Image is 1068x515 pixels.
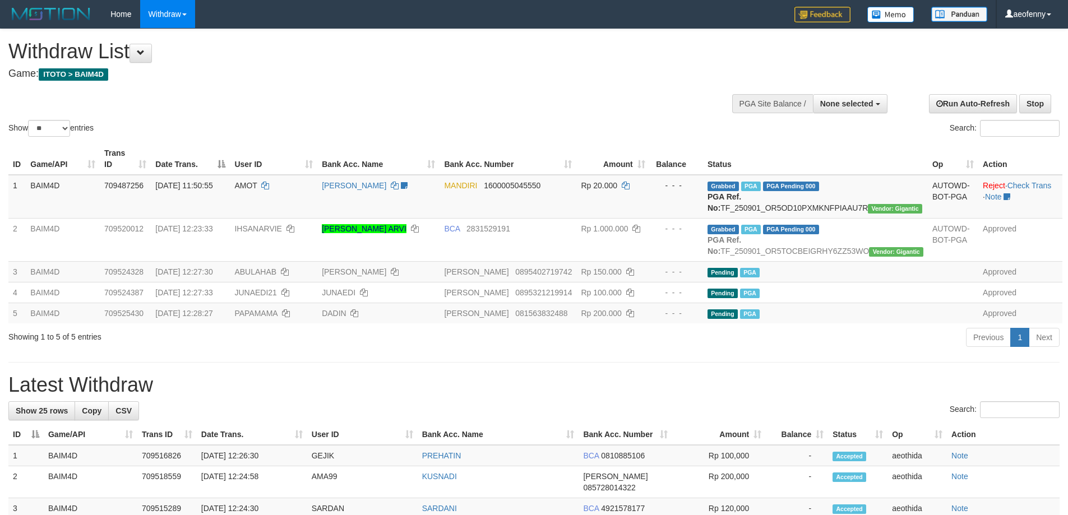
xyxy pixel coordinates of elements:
img: Feedback.jpg [794,7,850,22]
td: 709516826 [137,445,197,466]
span: PGA Pending [763,182,819,191]
a: Reject [983,181,1005,190]
div: Showing 1 to 5 of 5 entries [8,327,437,342]
td: BAIM4D [44,445,137,466]
th: Balance [650,143,703,175]
span: Vendor URL: https://order5.1velocity.biz [869,247,923,257]
a: JUNAEDI [322,288,355,297]
td: Approved [978,261,1062,282]
th: Date Trans.: activate to sort column descending [151,143,230,175]
a: Show 25 rows [8,401,75,420]
td: 1 [8,175,26,219]
a: Check Trans [1007,181,1052,190]
td: BAIM4D [26,175,100,219]
th: User ID: activate to sort column ascending [307,424,418,445]
label: Search: [950,401,1060,418]
span: Grabbed [708,182,739,191]
td: BAIM4D [26,303,100,323]
th: Status: activate to sort column ascending [828,424,887,445]
span: Rp 1.000.000 [581,224,628,233]
a: Note [951,451,968,460]
td: AUTOWD-BOT-PGA [928,175,978,219]
span: Copy 4921578177 to clipboard [601,504,645,513]
th: Date Trans.: activate to sort column ascending [197,424,307,445]
td: BAIM4D [26,282,100,303]
span: Copy 0895402719742 to clipboard [515,267,572,276]
label: Show entries [8,120,94,137]
th: Bank Acc. Name: activate to sort column ascending [418,424,579,445]
th: Balance: activate to sort column ascending [766,424,828,445]
th: Trans ID: activate to sort column ascending [137,424,197,445]
th: ID [8,143,26,175]
a: SARDANI [422,504,457,513]
span: Pending [708,289,738,298]
img: MOTION_logo.png [8,6,94,22]
th: Bank Acc. Number: activate to sort column ascending [440,143,576,175]
a: Stop [1019,94,1051,113]
td: aeothida [887,445,947,466]
h1: Latest Withdraw [8,374,1060,396]
th: Bank Acc. Name: activate to sort column ascending [317,143,440,175]
th: User ID: activate to sort column ascending [230,143,317,175]
a: DADIN [322,309,346,318]
h4: Game: [8,68,701,80]
a: Next [1029,328,1060,347]
th: Amount: activate to sort column ascending [576,143,649,175]
span: Marked by aeothida [741,225,761,234]
td: [DATE] 12:26:30 [197,445,307,466]
a: KUSNADI [422,472,457,481]
a: Copy [75,401,109,420]
th: Action [947,424,1060,445]
td: 5 [8,303,26,323]
span: PAPAMAMA [234,309,278,318]
img: Button%20Memo.svg [867,7,914,22]
th: Op: activate to sort column ascending [928,143,978,175]
input: Search: [980,120,1060,137]
span: Copy 081563832488 to clipboard [515,309,567,318]
span: Marked by aeothida [741,182,761,191]
td: TF_250901_OR5TOCBEIGRHY6ZZ53WO [703,218,928,261]
span: CSV [115,406,132,415]
span: Pending [708,309,738,319]
span: [DATE] 12:28:27 [155,309,212,318]
span: BCA [583,451,599,460]
th: Op: activate to sort column ascending [887,424,947,445]
th: Game/API: activate to sort column ascending [44,424,137,445]
b: PGA Ref. No: [708,235,741,256]
label: Search: [950,120,1060,137]
td: Approved [978,282,1062,303]
td: AMA99 [307,466,418,498]
span: Rp 200.000 [581,309,621,318]
span: [PERSON_NAME] [583,472,648,481]
td: - [766,445,828,466]
span: IHSANARVIE [234,224,282,233]
span: 709520012 [104,224,144,233]
td: BAIM4D [26,218,100,261]
th: ID: activate to sort column descending [8,424,44,445]
span: 709487256 [104,181,144,190]
div: - - - [654,308,699,319]
span: AMOT [234,181,257,190]
h1: Withdraw List [8,40,701,63]
span: Grabbed [708,225,739,234]
span: Copy 0810885106 to clipboard [601,451,645,460]
select: Showentries [28,120,70,137]
span: Copy 0895321219914 to clipboard [515,288,572,297]
span: Show 25 rows [16,406,68,415]
span: ITOTO > BAIM4D [39,68,108,81]
th: Status [703,143,928,175]
td: · · [978,175,1062,219]
span: Rp 150.000 [581,267,621,276]
a: [PERSON_NAME] ARVI [322,224,406,233]
span: PGA Pending [763,225,819,234]
span: Vendor URL: https://order5.1velocity.biz [868,204,922,214]
a: Run Auto-Refresh [929,94,1017,113]
span: Rp 100.000 [581,288,621,297]
td: GEJIK [307,445,418,466]
div: PGA Site Balance / [732,94,813,113]
a: [PERSON_NAME] [322,181,386,190]
span: Marked by aeothida [740,289,760,298]
div: - - - [654,266,699,277]
button: None selected [813,94,887,113]
a: Previous [966,328,1011,347]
